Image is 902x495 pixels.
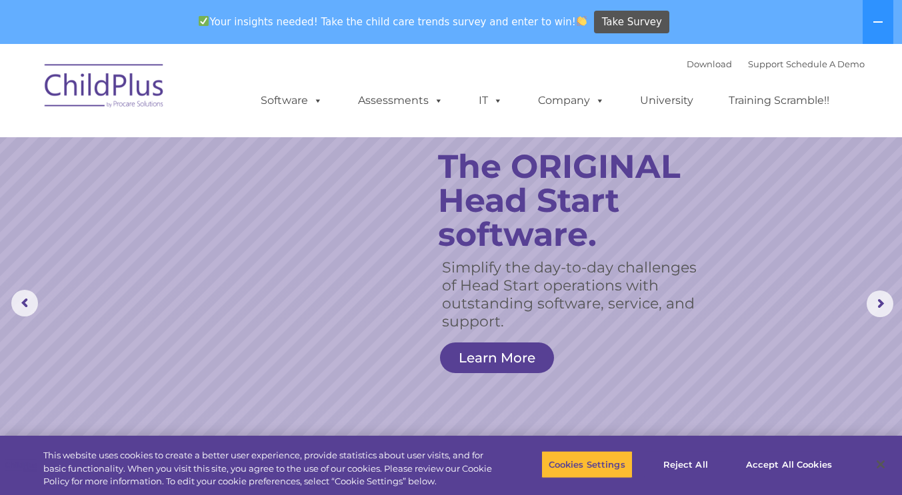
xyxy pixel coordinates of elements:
a: Schedule A Demo [786,59,865,69]
button: Accept All Cookies [739,450,839,478]
span: Last name [185,88,226,98]
a: Training Scramble!! [715,87,843,114]
font: | [687,59,865,69]
img: ChildPlus by Procare Solutions [38,55,171,121]
button: Reject All [644,450,727,478]
div: This website uses cookies to create a better user experience, provide statistics about user visit... [43,449,496,488]
a: Take Survey [594,11,669,34]
a: Learn More [440,342,554,373]
a: Company [525,87,618,114]
a: Download [687,59,732,69]
a: Support [748,59,783,69]
button: Cookies Settings [541,450,633,478]
a: IT [465,87,516,114]
a: Software [247,87,336,114]
rs-layer: The ORIGINAL Head Start software. [438,149,719,251]
a: University [627,87,707,114]
img: 👏 [577,16,587,26]
span: Take Survey [602,11,662,34]
button: Close [866,450,895,479]
a: Assessments [345,87,457,114]
rs-layer: Simplify the day-to-day challenges of Head Start operations with outstanding software, service, a... [442,258,706,330]
span: Your insights needed! Take the child care trends survey and enter to win! [193,9,593,35]
span: Phone number [185,143,242,153]
img: ✅ [199,16,209,26]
